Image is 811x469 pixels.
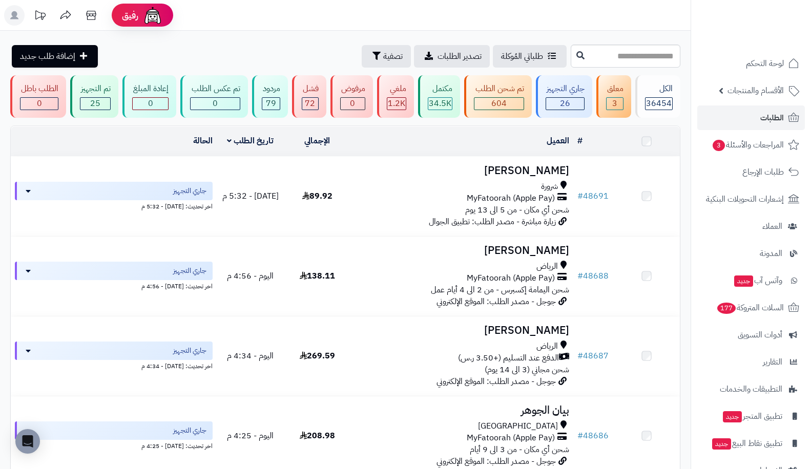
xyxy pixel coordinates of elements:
[328,75,375,118] a: مرفوض 0
[577,430,609,442] a: #48686
[436,375,556,388] span: جوجل - مصدر الطلب: الموقع الإلكتروني
[300,350,335,362] span: 269.59
[173,266,206,276] span: جاري التجهيز
[340,83,365,95] div: مرفوض
[27,5,53,28] a: تحديثات المنصة
[302,98,318,110] div: 72
[436,295,556,308] span: جوجل - مصدر الطلب: الموقع الإلكتروني
[142,5,163,26] img: ai-face.png
[148,97,153,110] span: 0
[429,216,556,228] span: زيارة مباشرة - مصدر الطلب: تطبيق الجوال
[577,350,583,362] span: #
[431,284,569,296] span: شحن اليمامة إكسبرس - من 2 الى 4 أيام عمل
[697,295,805,320] a: السلات المتروكة177
[355,165,570,177] h3: [PERSON_NAME]
[15,429,40,454] div: Open Intercom Messenger
[697,404,805,429] a: تطبيق المتجرجديد
[577,135,583,147] a: #
[387,83,406,95] div: ملغي
[760,111,784,125] span: الطلبات
[612,97,617,110] span: 3
[536,261,558,272] span: الرياض
[355,325,570,336] h3: [PERSON_NAME]
[706,192,784,206] span: إشعارات التحويلات البنكية
[722,409,782,423] span: تطبيق المتجر
[173,186,206,196] span: جاري التجهيز
[547,135,569,147] a: العميل
[465,204,569,216] span: شحن أي مكان - من 5 الى 13 يوم
[646,97,672,110] span: 36454
[478,420,558,432] span: [GEOGRAPHIC_DATA]
[697,160,805,184] a: طلبات الإرجاع
[474,83,524,95] div: تم شحن الطلب
[485,364,569,376] span: شحن مجاني (3 الى 14 يوم)
[227,135,274,147] a: تاريخ الطلب
[645,83,673,95] div: الكل
[387,98,406,110] div: 1166
[536,340,558,352] span: الرياض
[733,273,782,288] span: وآتس آب
[633,75,682,118] a: الكل36454
[350,97,355,110] span: 0
[262,83,280,95] div: مردود
[222,190,279,202] span: [DATE] - 5:32 م
[304,135,330,147] a: الإجمالي
[436,455,556,467] span: جوجل - مصدر الطلب: الموقع الإلكتروني
[227,350,274,362] span: اليوم - 4:34 م
[467,432,555,444] span: MyFatoorah (Apple Pay)
[474,98,523,110] div: 604
[12,45,98,68] a: إضافة طلب جديد
[68,75,120,118] a: تم التجهيز 25
[697,105,805,130] a: الطلبات
[560,97,570,110] span: 26
[541,181,558,193] span: شرورة
[546,83,585,95] div: جاري التجهيز
[213,97,218,110] span: 0
[190,83,240,95] div: تم عكس الطلب
[428,98,452,110] div: 34479
[712,138,784,152] span: المراجعات والأسئلة
[606,83,623,95] div: معلق
[534,75,594,118] a: جاري التجهيز 26
[80,98,110,110] div: 25
[458,352,559,364] span: الدفع عند التسليم (+3.50 ر.س)
[577,190,583,202] span: #
[375,75,416,118] a: ملغي 1.2K
[501,50,543,62] span: طلباتي المُوكلة
[734,275,753,287] span: جديد
[577,270,583,282] span: #
[760,246,782,261] span: المدونة
[122,9,138,22] span: رفيق
[711,436,782,451] span: تطبيق نقاط البيع
[266,97,276,110] span: 79
[305,97,315,110] span: 72
[697,377,805,401] a: التطبيقات والخدمات
[577,430,583,442] span: #
[8,75,68,118] a: الطلب باطل 0
[388,97,405,110] span: 1.2K
[577,190,609,202] a: #48691
[173,425,206,436] span: جاري التجهيز
[462,75,533,118] a: تم شحن الطلب 604
[414,45,490,68] a: تصدير الطلبات
[746,56,784,71] span: لوحة التحكم
[577,350,609,362] a: #48687
[80,83,111,95] div: تم التجهيز
[15,200,213,211] div: اخر تحديث: [DATE] - 5:32 م
[717,303,736,314] span: 177
[697,241,805,266] a: المدونة
[355,404,570,416] h3: بيان الجوهر
[763,355,782,369] span: التقارير
[697,133,805,157] a: المراجعات والأسئلة3
[416,75,462,118] a: مكتمل 34.5K
[341,98,365,110] div: 0
[227,270,274,282] span: اليوم - 4:56 م
[697,214,805,239] a: العملاء
[120,75,178,118] a: إعادة المبلغ 0
[178,75,249,118] a: تم عكس الطلب 0
[429,97,451,110] span: 34.5K
[132,83,169,95] div: إعادة المبلغ
[467,272,555,284] span: MyFatoorah (Apple Pay)
[173,346,206,356] span: جاري التجهيز
[712,438,731,450] span: جديد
